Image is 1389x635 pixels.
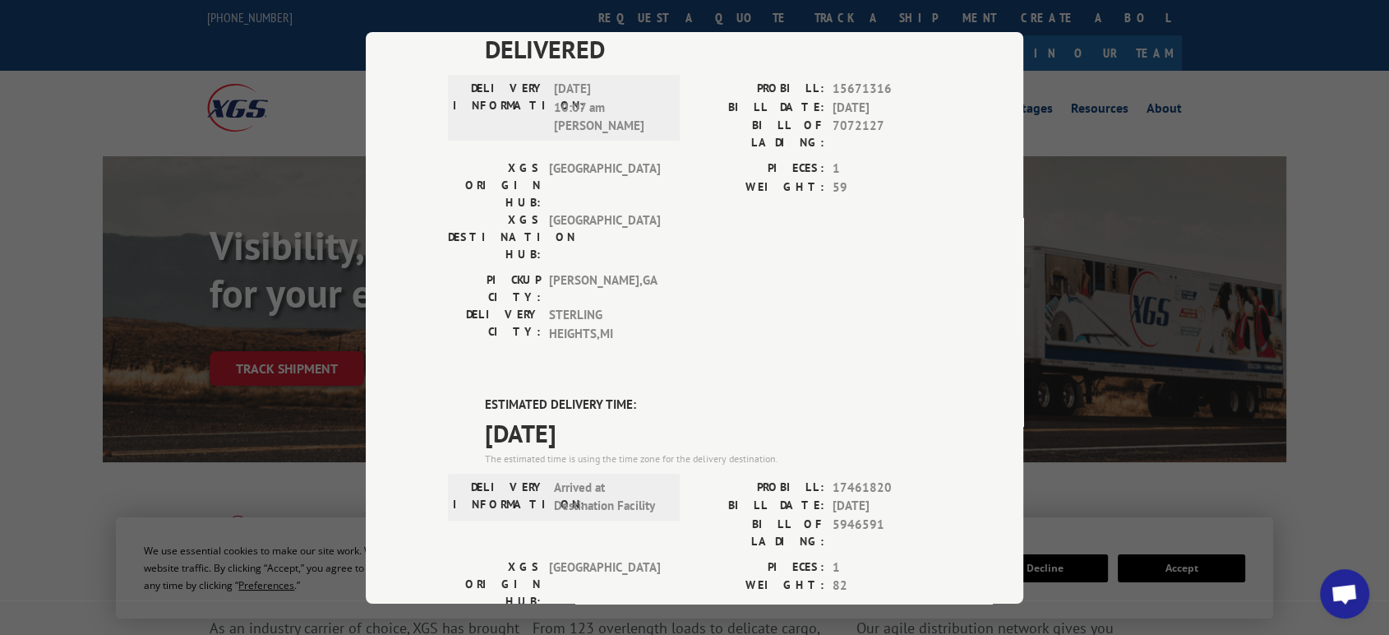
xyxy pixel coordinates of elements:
label: BILL DATE: [694,497,824,516]
label: PIECES: [694,160,824,178]
label: XGS DESTINATION HUB: [448,211,541,263]
label: PIECES: [694,558,824,577]
a: Open chat [1320,569,1369,619]
span: 82 [833,577,941,596]
span: [GEOGRAPHIC_DATA] [549,211,660,263]
span: 17461820 [833,478,941,497]
span: [DATE] [833,98,941,117]
span: 1 [833,160,941,178]
label: BILL OF LADING: [694,515,824,549]
label: DELIVERY CITY: [448,306,541,343]
label: DELIVERY INFORMATION: [453,478,546,515]
label: PICKUP CITY: [448,271,541,306]
label: PROBILL: [694,478,824,497]
label: ESTIMATED DELIVERY TIME: [485,396,941,415]
span: [DATE] [833,497,941,516]
span: 7072127 [833,117,941,151]
span: [GEOGRAPHIC_DATA] [549,558,660,610]
label: DELIVERY INFORMATION: [453,80,546,136]
div: The estimated time is using the time zone for the delivery destination. [485,451,941,466]
span: [DATE] [485,414,941,451]
span: 59 [833,178,941,197]
span: 1 [833,558,941,577]
label: XGS ORIGIN HUB: [448,160,541,211]
span: STERLING HEIGHTS , MI [549,306,660,343]
span: [GEOGRAPHIC_DATA] [549,160,660,211]
span: [PERSON_NAME] , GA [549,271,660,306]
span: 5946591 [833,515,941,549]
span: 15671316 [833,80,941,99]
span: DELIVERED [485,30,941,67]
label: WEIGHT: [694,577,824,596]
label: WEIGHT: [694,178,824,197]
span: Arrived at Destination Facility [554,478,665,515]
label: XGS ORIGIN HUB: [448,558,541,610]
label: BILL OF LADING: [694,117,824,151]
label: PROBILL: [694,80,824,99]
span: [DATE] 10:07 am [PERSON_NAME] [554,80,665,136]
label: BILL DATE: [694,98,824,117]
